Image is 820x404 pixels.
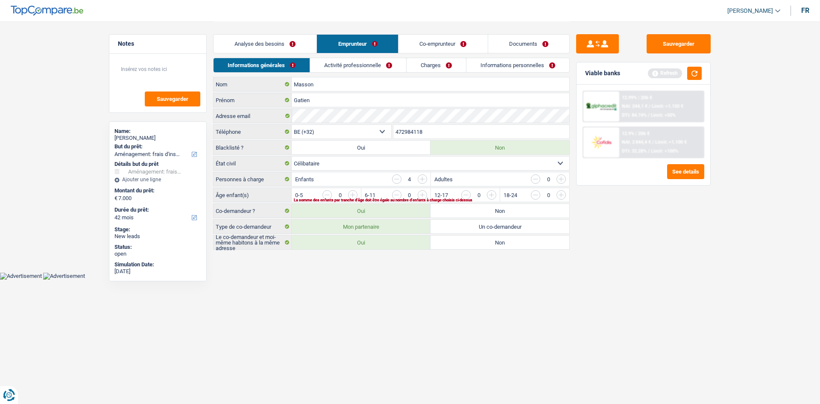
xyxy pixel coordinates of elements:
[295,177,314,182] label: Enfants
[652,103,684,109] span: Limit: >1.150 €
[11,6,83,16] img: TopCompare Logo
[114,268,201,275] div: [DATE]
[214,220,292,233] label: Type de co-demandeur
[651,148,679,154] span: Limit: <100%
[214,77,292,91] label: Nom
[466,58,569,72] a: Informations personnelles
[622,112,647,118] span: DTI: 84.74%
[43,273,85,280] img: Advertisement
[214,35,316,53] a: Analyse des besoins
[648,112,650,118] span: /
[488,35,569,53] a: Documents
[653,139,654,145] span: /
[114,187,199,194] label: Montant du prêt:
[114,206,199,213] label: Durée du prêt:
[720,4,780,18] a: [PERSON_NAME]
[647,34,711,53] button: Sauvegarder
[434,177,453,182] label: Adultes
[145,91,200,106] button: Sauvegarder
[656,139,687,145] span: Limit: >1.100 €
[406,177,413,182] div: 4
[114,161,201,168] div: Détails but du prêt
[114,143,199,150] label: But du prêt:
[622,95,653,100] div: 12.99% | 206 €
[292,141,430,154] label: Oui
[399,35,488,53] a: Co-emprunteur
[622,131,650,136] div: 12.9% | 206 €
[407,58,466,72] a: Charges
[214,58,310,72] a: Informations générales
[622,139,651,145] span: NAI: 2 844,4 €
[114,261,201,268] div: Simulation Date:
[294,198,541,202] div: La somme des enfants par tranche d'âge doit être égale au nombre d'enfants à charge choisis ci-de...
[317,35,398,53] a: Emprunteur
[114,177,201,183] div: Ajouter une ligne
[114,251,201,257] div: open
[651,112,676,118] span: Limit: <50%
[114,195,117,202] span: €
[114,233,201,240] div: New leads
[114,135,201,142] div: [PERSON_NAME]
[648,148,650,154] span: /
[114,226,201,233] div: Stage:
[586,102,617,112] img: AlphaCredit
[430,220,569,233] label: Un co-demandeur
[214,188,292,202] label: Âge enfant(s)
[310,58,406,72] a: Activité professionnelle
[430,236,569,249] label: Non
[336,192,344,198] div: 0
[157,96,188,102] span: Sauvegarder
[114,244,201,251] div: Status:
[214,156,292,170] label: État civil
[214,93,292,107] label: Prénom
[114,128,201,135] div: Name:
[214,172,292,186] label: Personnes à charge
[292,204,430,218] label: Oui
[214,109,292,123] label: Adresse email
[118,40,198,47] h5: Notes
[586,134,617,150] img: Cofidis
[622,103,648,109] span: NAI: 244,1 €
[727,7,773,15] span: [PERSON_NAME]
[295,192,303,198] label: 0-5
[214,204,292,218] label: Co-demandeur ?
[292,236,430,249] label: Oui
[622,148,647,154] span: DTI: 32.28%
[585,70,620,77] div: Viable banks
[545,177,552,182] div: 0
[667,164,704,179] button: See details
[214,141,292,154] label: Blacklisté ?
[430,204,569,218] label: Non
[801,6,809,15] div: fr
[214,236,292,249] label: Le co-demandeur et moi-même habitons à la même adresse
[649,103,651,109] span: /
[214,125,292,139] label: Téléphone
[393,125,570,139] input: 401020304
[430,141,569,154] label: Non
[648,68,682,78] div: Refresh
[292,220,430,233] label: Mon partenaire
